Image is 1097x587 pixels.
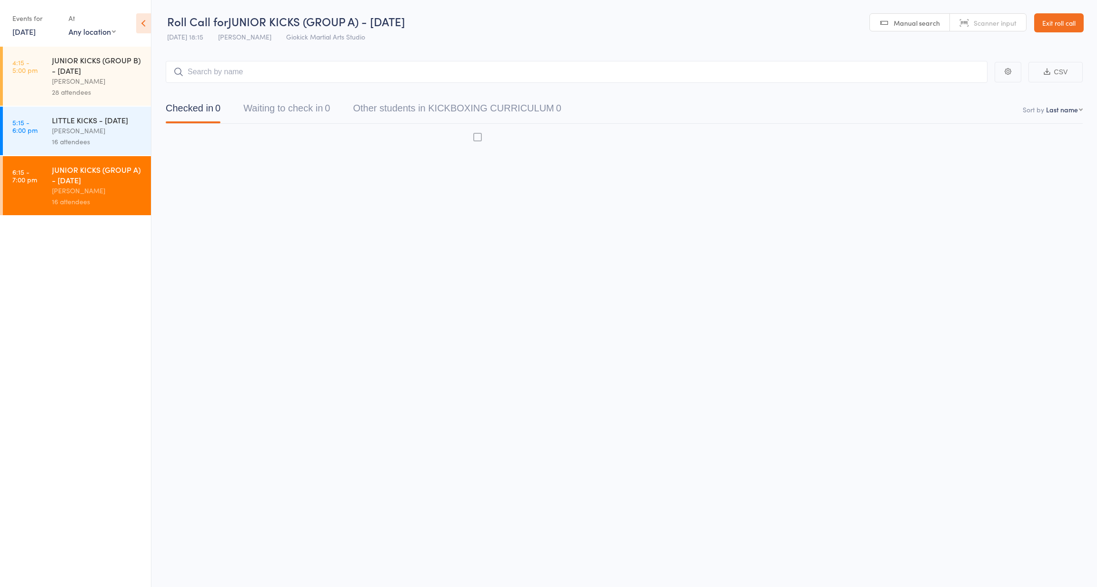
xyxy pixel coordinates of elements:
div: Last name [1046,105,1078,114]
a: Exit roll call [1034,13,1084,32]
span: [PERSON_NAME] [218,32,271,41]
span: JUNIOR KICKS (GROUP A) - [DATE] [228,13,405,29]
a: 4:15 -5:00 pmJUNIOR KICKS (GROUP B) - [DATE][PERSON_NAME]28 attendees [3,47,151,106]
span: Giokick Martial Arts Studio [286,32,365,41]
button: Checked in0 [166,98,220,123]
input: Search by name [166,61,987,83]
div: Any location [69,26,116,37]
span: Roll Call for [167,13,228,29]
label: Sort by [1023,105,1044,114]
time: 5:15 - 6:00 pm [12,119,38,134]
a: 5:15 -6:00 pmLITTLE KICKS - [DATE][PERSON_NAME]16 attendees [3,107,151,155]
div: 28 attendees [52,87,143,98]
time: 6:15 - 7:00 pm [12,168,37,183]
button: Waiting to check in0 [243,98,330,123]
div: 16 attendees [52,196,143,207]
time: 4:15 - 5:00 pm [12,59,38,74]
span: Scanner input [974,18,1017,28]
a: 6:15 -7:00 pmJUNIOR KICKS (GROUP A) - [DATE][PERSON_NAME]16 attendees [3,156,151,215]
div: [PERSON_NAME] [52,185,143,196]
div: JUNIOR KICKS (GROUP A) - [DATE] [52,164,143,185]
button: Other students in KICKBOXING CURRICULUM0 [353,98,561,123]
div: Events for [12,10,59,26]
div: 0 [556,103,561,113]
div: 16 attendees [52,136,143,147]
div: [PERSON_NAME] [52,125,143,136]
div: 0 [325,103,330,113]
div: At [69,10,116,26]
button: CSV [1028,62,1083,82]
div: 0 [215,103,220,113]
div: [PERSON_NAME] [52,76,143,87]
div: LITTLE KICKS - [DATE] [52,115,143,125]
span: [DATE] 18:15 [167,32,203,41]
a: [DATE] [12,26,36,37]
span: Manual search [894,18,940,28]
div: JUNIOR KICKS (GROUP B) - [DATE] [52,55,143,76]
